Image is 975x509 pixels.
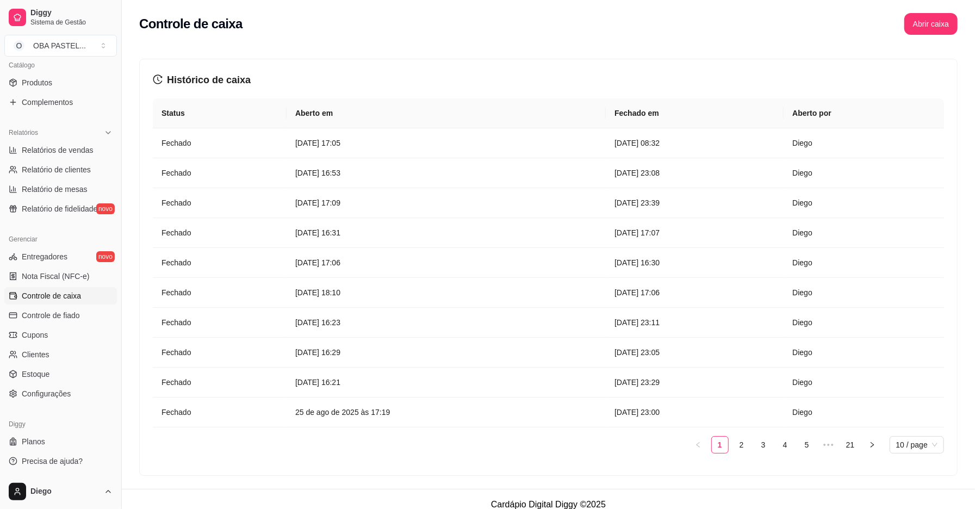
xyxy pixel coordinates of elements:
[162,376,278,388] article: Fechado
[4,268,117,285] a: Nota Fiscal (NFC-e)
[153,98,287,128] th: Status
[614,346,775,358] article: [DATE] 23:05
[4,35,117,57] button: Select a team
[784,98,944,128] th: Aberto por
[295,197,597,209] article: [DATE] 17:09
[711,436,729,454] li: 1
[22,388,71,399] span: Configurações
[33,40,86,51] div: OBA PASTEL ...
[4,385,117,402] a: Configurações
[614,376,775,388] article: [DATE] 23:29
[614,257,775,269] article: [DATE] 16:30
[162,257,278,269] article: Fechado
[799,437,815,453] a: 5
[690,436,707,454] li: Previous Page
[614,167,775,179] article: [DATE] 23:08
[153,75,163,84] span: history
[614,197,775,209] article: [DATE] 23:39
[22,184,88,195] span: Relatório de mesas
[755,437,772,453] a: 3
[614,287,775,299] article: [DATE] 17:06
[295,316,597,328] article: [DATE] 16:23
[614,227,775,239] article: [DATE] 17:07
[9,128,38,137] span: Relatórios
[22,330,48,340] span: Cupons
[784,158,944,188] td: Diego
[295,287,597,299] article: [DATE] 18:10
[295,137,597,149] article: [DATE] 17:05
[139,15,243,33] h2: Controle de caixa
[784,308,944,338] td: Diego
[14,40,24,51] span: O
[904,13,958,35] button: Abrir caixa
[4,307,117,324] a: Controle de fiado
[4,433,117,450] a: Planos
[784,338,944,368] td: Diego
[4,200,117,218] a: Relatório de fidelidadenovo
[784,368,944,398] td: Diego
[755,436,772,454] li: 3
[295,376,597,388] article: [DATE] 16:21
[22,203,97,214] span: Relatório de fidelidade
[896,437,937,453] span: 10 / page
[295,406,597,418] article: 25 de ago de 2025 às 17:19
[30,487,100,496] span: Diego
[4,346,117,363] a: Clientes
[4,181,117,198] a: Relatório de mesas
[4,415,117,433] div: Diggy
[295,257,597,269] article: [DATE] 17:06
[820,436,837,454] li: Next 5 Pages
[4,452,117,470] a: Precisa de ajuda?
[784,248,944,278] td: Diego
[784,278,944,308] td: Diego
[864,436,881,454] li: Next Page
[162,167,278,179] article: Fechado
[22,290,81,301] span: Controle de caixa
[153,72,944,88] h3: Histórico de caixa
[4,161,117,178] a: Relatório de clientes
[614,316,775,328] article: [DATE] 23:11
[22,349,49,360] span: Clientes
[4,365,117,383] a: Estoque
[22,97,73,108] span: Complementos
[784,128,944,158] td: Diego
[842,436,859,454] li: 21
[4,94,117,111] a: Complementos
[784,398,944,427] td: Diego
[712,437,728,453] a: 1
[22,436,45,447] span: Planos
[890,436,944,454] div: Page Size
[162,137,278,149] article: Fechado
[695,442,701,448] span: left
[614,137,775,149] article: [DATE] 08:32
[842,437,859,453] a: 21
[784,188,944,218] td: Diego
[4,4,117,30] a: DiggySistema de Gestão
[295,227,597,239] article: [DATE] 16:31
[4,231,117,248] div: Gerenciar
[162,406,278,418] article: Fechado
[22,369,49,380] span: Estoque
[4,57,117,74] div: Catálogo
[22,251,67,262] span: Entregadores
[4,326,117,344] a: Cupons
[295,167,597,179] article: [DATE] 16:53
[162,346,278,358] article: Fechado
[162,287,278,299] article: Fechado
[22,145,94,156] span: Relatórios de vendas
[4,74,117,91] a: Produtos
[22,271,89,282] span: Nota Fiscal (NFC-e)
[162,197,278,209] article: Fechado
[162,316,278,328] article: Fechado
[22,164,91,175] span: Relatório de clientes
[820,436,837,454] span: •••
[777,436,794,454] li: 4
[4,141,117,159] a: Relatórios de vendas
[864,436,881,454] button: right
[734,437,750,453] a: 2
[869,442,875,448] span: right
[22,77,52,88] span: Produtos
[614,406,775,418] article: [DATE] 23:00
